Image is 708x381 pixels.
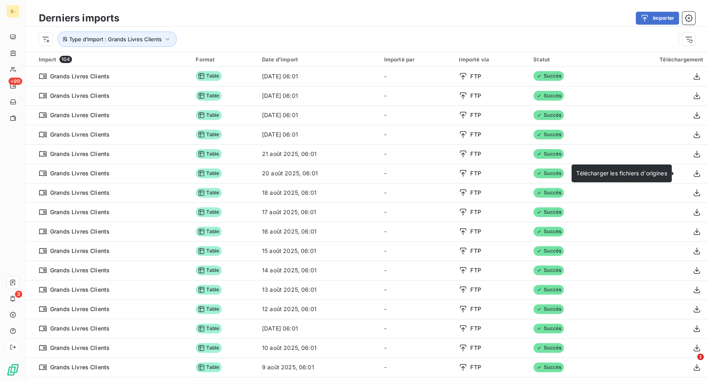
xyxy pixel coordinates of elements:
[470,72,481,80] span: FTP
[196,227,222,236] span: Table
[533,343,564,353] span: Succès
[257,319,379,338] td: [DATE] 06:01
[257,86,379,105] td: [DATE] 06:01
[50,189,110,197] span: Grands Livres Clients
[379,299,454,319] td: -
[681,354,700,373] iframe: Intercom live chat
[59,56,72,63] span: 104
[257,105,379,125] td: [DATE] 06:01
[533,227,564,236] span: Succès
[533,324,564,333] span: Succès
[379,144,454,164] td: -
[50,266,110,274] span: Grands Livres Clients
[533,188,564,198] span: Succès
[50,111,110,119] span: Grands Livres Clients
[533,130,564,139] span: Succès
[379,241,454,261] td: -
[196,265,222,275] span: Table
[379,67,454,86] td: -
[533,168,564,178] span: Succès
[533,265,564,275] span: Succès
[50,169,110,177] span: Grands Livres Clients
[196,130,222,139] span: Table
[470,344,481,352] span: FTP
[257,261,379,280] td: 14 août 2025, 06:01
[613,56,703,63] div: Téléchargement
[196,188,222,198] span: Table
[533,246,564,256] span: Succès
[257,338,379,358] td: 10 août 2025, 06:01
[533,91,564,101] span: Succès
[39,11,119,25] h3: Derniers imports
[379,319,454,338] td: -
[196,304,222,314] span: Table
[384,56,449,63] div: Importé par
[50,208,110,216] span: Grands Livres Clients
[50,324,110,333] span: Grands Livres Clients
[470,363,481,371] span: FTP
[459,56,524,63] div: Importé via
[379,358,454,377] td: -
[257,358,379,377] td: 9 août 2025, 06:01
[379,280,454,299] td: -
[196,71,222,81] span: Table
[470,189,481,197] span: FTP
[533,56,604,63] div: Statut
[533,149,564,159] span: Succès
[196,110,222,120] span: Table
[50,363,110,371] span: Grands Livres Clients
[50,286,110,294] span: Grands Livres Clients
[50,305,110,313] span: Grands Livres Clients
[257,125,379,144] td: [DATE] 06:01
[379,183,454,202] td: -
[379,261,454,280] td: -
[50,247,110,255] span: Grands Livres Clients
[470,131,481,139] span: FTP
[196,285,222,295] span: Table
[257,202,379,222] td: 17 août 2025, 06:01
[6,79,19,92] a: +99
[15,290,22,298] span: 3
[533,207,564,217] span: Succès
[470,208,481,216] span: FTP
[257,144,379,164] td: 21 août 2025, 06:01
[379,338,454,358] td: -
[262,56,374,63] div: Date d’import
[50,150,110,158] span: Grands Livres Clients
[196,207,222,217] span: Table
[196,91,222,101] span: Table
[50,344,110,352] span: Grands Livres Clients
[533,110,564,120] span: Succès
[6,363,19,376] img: Logo LeanPay
[196,149,222,159] span: Table
[470,169,481,177] span: FTP
[196,324,222,333] span: Table
[39,56,186,63] div: Import
[196,343,222,353] span: Table
[196,56,252,63] div: Format
[379,125,454,144] td: -
[379,222,454,241] td: -
[257,164,379,183] td: 20 août 2025, 06:01
[57,32,177,47] button: Type d’import : Grands Livres Clients
[379,202,454,222] td: -
[470,111,481,119] span: FTP
[69,36,162,42] span: Type d’import : Grands Livres Clients
[636,12,679,25] button: Importer
[257,183,379,202] td: 18 août 2025, 06:01
[533,285,564,295] span: Succès
[6,5,19,18] div: S-
[470,227,481,236] span: FTP
[50,72,110,80] span: Grands Livres Clients
[50,92,110,100] span: Grands Livres Clients
[533,304,564,314] span: Succès
[576,170,667,177] span: Télécharger les fichiers d'origines
[257,67,379,86] td: [DATE] 06:01
[196,362,222,372] span: Table
[379,164,454,183] td: -
[257,222,379,241] td: 16 août 2025, 06:01
[257,280,379,299] td: 13 août 2025, 06:01
[470,92,481,100] span: FTP
[470,266,481,274] span: FTP
[196,246,222,256] span: Table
